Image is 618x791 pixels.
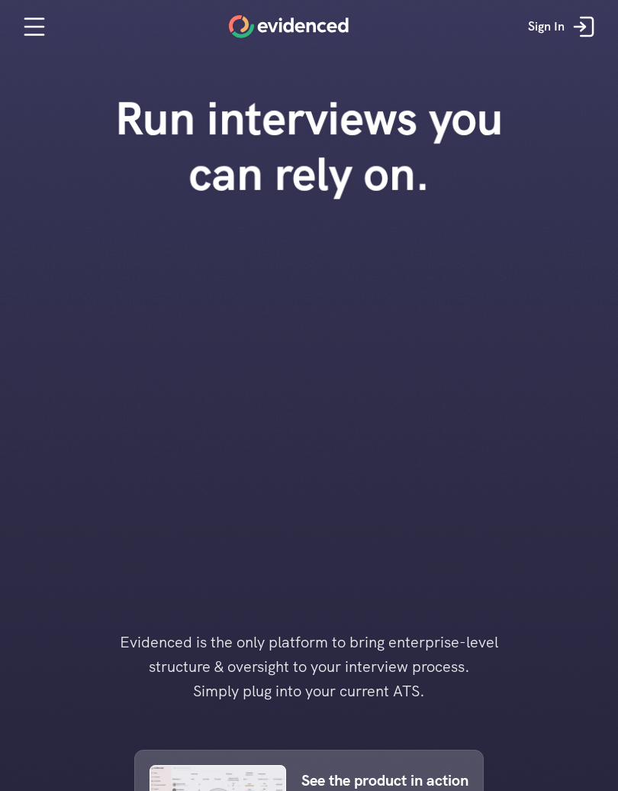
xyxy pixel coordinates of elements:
h1: Run interviews you can rely on. [89,91,528,202]
p: Sign In [528,17,565,37]
a: Home [229,15,349,38]
a: Sign In [517,4,610,50]
h4: Evidenced is the only platform to bring enterprise-level structure & oversight to your interview ... [95,630,523,703]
